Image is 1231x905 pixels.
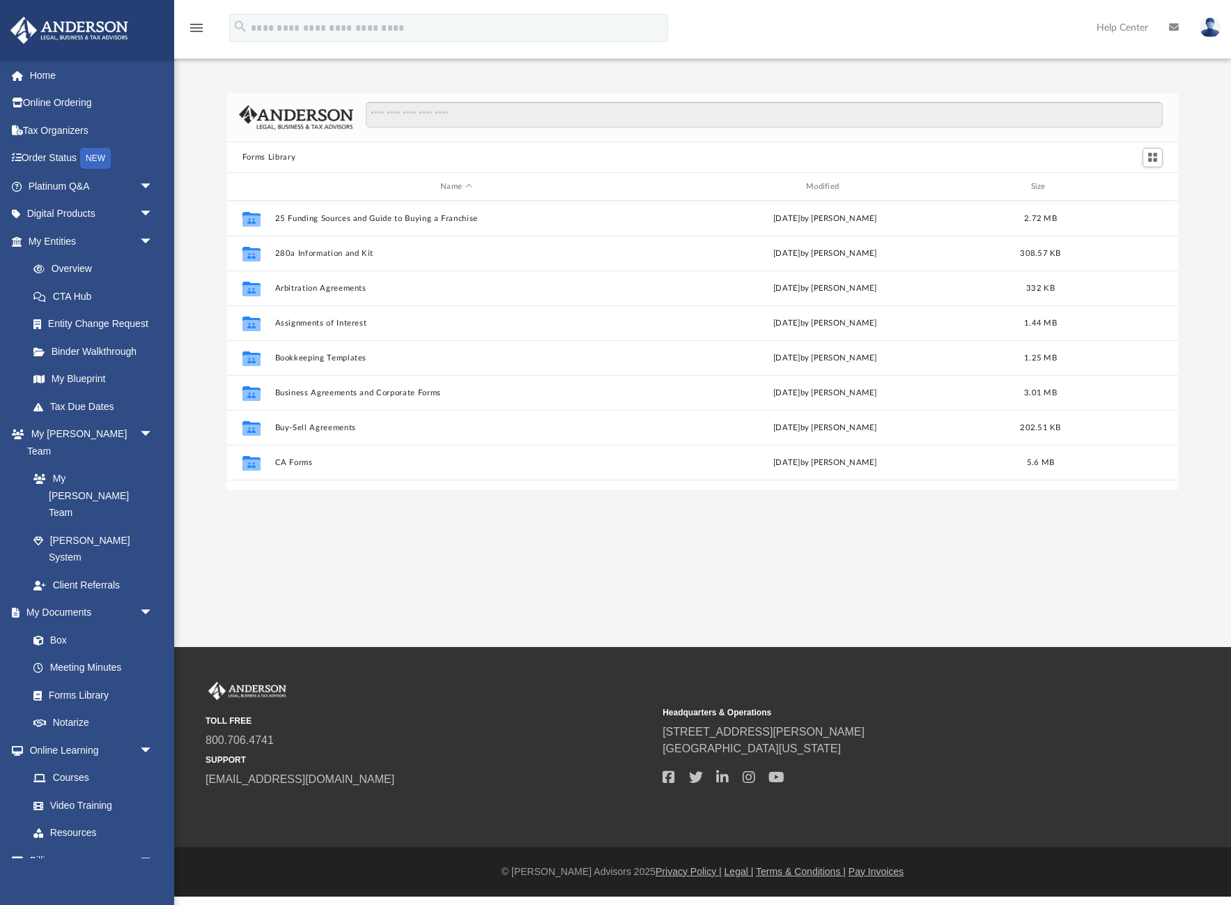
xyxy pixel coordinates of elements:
[644,282,1007,295] div: [DATE] by [PERSON_NAME]
[644,213,1007,225] div: [DATE] by [PERSON_NAME]
[1020,424,1060,432] span: 202.51 KB
[663,706,1110,719] small: Headquarters & Operations
[20,393,174,420] a: Tax Due Dates
[233,19,248,34] i: search
[644,387,1007,400] div: [DATE] by [PERSON_NAME]
[6,17,132,44] img: Anderson Advisors Platinum Portal
[10,227,174,255] a: My Entitiesarrow_drop_down
[139,227,167,256] span: arrow_drop_down
[139,200,167,229] span: arrow_drop_down
[20,337,174,365] a: Binder Walkthrough
[1027,459,1055,466] span: 5.6 MB
[1024,319,1057,327] span: 1.44 MB
[233,181,268,193] div: id
[366,102,1163,128] input: Search files and folders
[20,255,174,283] a: Overview
[10,89,174,117] a: Online Ordering
[10,200,174,228] a: Digital Productsarrow_drop_down
[20,465,160,527] a: My [PERSON_NAME] Team
[20,626,160,654] a: Box
[1012,181,1068,193] div: Size
[10,420,167,465] a: My [PERSON_NAME] Teamarrow_drop_down
[274,388,637,397] button: Business Agreements and Corporate Forms
[1143,148,1163,167] button: Switch to Grid View
[139,172,167,201] span: arrow_drop_down
[274,353,637,363] button: Bookkeeping Templates
[20,526,167,571] a: [PERSON_NAME] System
[274,249,637,258] button: 280a Information and Kit
[20,709,167,737] a: Notarize
[139,420,167,449] span: arrow_drop_down
[174,865,1231,879] div: © [PERSON_NAME] Advisors 2025
[274,423,637,432] button: Buy-Sell Agreements
[20,681,160,709] a: Forms Library
[274,214,637,223] button: 25 Funding Sources and Guide to Buying a Franchise
[206,682,289,700] img: Anderson Advisors Platinum Portal
[139,846,167,875] span: arrow_drop_down
[1024,215,1057,222] span: 2.72 MB
[725,866,754,877] a: Legal |
[1200,17,1221,38] img: User Pic
[20,282,174,310] a: CTA Hub
[756,866,846,877] a: Terms & Conditions |
[1074,181,1172,193] div: id
[188,20,205,36] i: menu
[274,319,637,328] button: Assignments of Interest
[206,754,653,766] small: SUPPORT
[644,457,1007,469] div: [DATE] by [PERSON_NAME]
[656,866,722,877] a: Privacy Policy |
[643,181,1006,193] div: Modified
[663,726,865,738] a: [STREET_ADDRESS][PERSON_NAME]
[227,201,1178,490] div: grid
[1026,284,1055,292] span: 332 KB
[242,151,295,164] button: Forms Library
[80,148,111,169] div: NEW
[20,571,167,599] a: Client Referrals
[644,317,1007,330] div: [DATE] by [PERSON_NAME]
[10,736,167,764] a: Online Learningarrow_drop_down
[188,26,205,36] a: menu
[10,172,174,200] a: Platinum Q&Aarrow_drop_down
[206,773,394,785] a: [EMAIL_ADDRESS][DOMAIN_NAME]
[644,248,1007,260] div: [DATE] by [PERSON_NAME]
[274,181,637,193] div: Name
[10,116,174,144] a: Tax Organizers
[139,599,167,628] span: arrow_drop_down
[20,819,167,847] a: Resources
[20,310,174,338] a: Entity Change Request
[20,791,160,819] a: Video Training
[20,764,167,792] a: Courses
[206,734,274,746] a: 800.706.4741
[20,365,167,393] a: My Blueprint
[139,736,167,765] span: arrow_drop_down
[663,743,841,754] a: [GEOGRAPHIC_DATA][US_STATE]
[10,846,174,874] a: Billingarrow_drop_down
[10,144,174,173] a: Order StatusNEW
[274,458,637,467] button: CA Forms
[206,715,653,727] small: TOLL FREE
[644,352,1007,365] div: [DATE] by [PERSON_NAME]
[644,422,1007,434] div: [DATE] by [PERSON_NAME]
[274,284,637,293] button: Arbitration Agreements
[849,866,904,877] a: Pay Invoices
[10,61,174,89] a: Home
[1024,354,1057,362] span: 1.25 MB
[1020,250,1060,257] span: 308.57 KB
[10,599,167,627] a: My Documentsarrow_drop_down
[1024,389,1057,397] span: 3.01 MB
[20,654,167,682] a: Meeting Minutes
